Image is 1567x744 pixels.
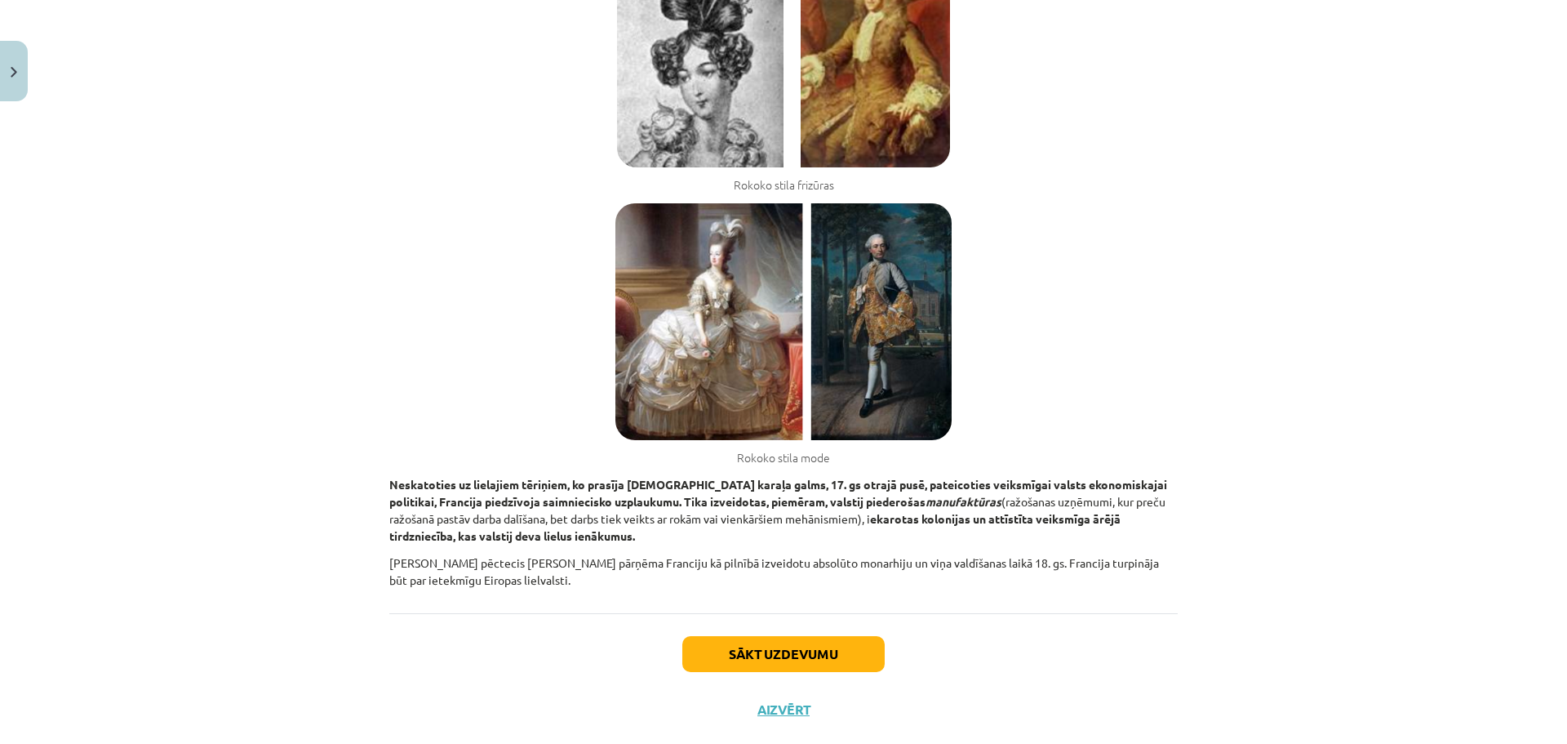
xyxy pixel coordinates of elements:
p: [PERSON_NAME] pēctecis [PERSON_NAME] pārņēma Franciju kā pilnībā izveidotu absolūto monarhiju un ... [389,555,1178,589]
img: icon-close-lesson-0947bae3869378f0d4975bcd49f059093ad1ed9edebbc8119c70593378902aed.svg [11,67,17,78]
button: Sākt uzdevumu [682,636,885,672]
b: ekarotas kolonijas un attīstīta veiksmīga ārējā tirdzniecība, kas valstij deva lielus ienākumus. [389,511,1121,543]
button: Aizvērt [752,702,815,718]
i: manufaktūras [926,494,1001,509]
figcaption: Rokoko stila frizūras [617,177,950,194]
figcaption: Rokoko stila mode [615,450,952,466]
p: (ražošanas uzņēmumi, kur preču ražošanā pastāv darba dalīšana, bet darbs tiek veikts ar rokām vai... [389,476,1178,545]
b: Neskatoties uz lielajiem tēriņiem, ko prasīja [DEMOGRAPHIC_DATA] karaļa galms, 17. gs otrajā pusē... [389,477,1167,509]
